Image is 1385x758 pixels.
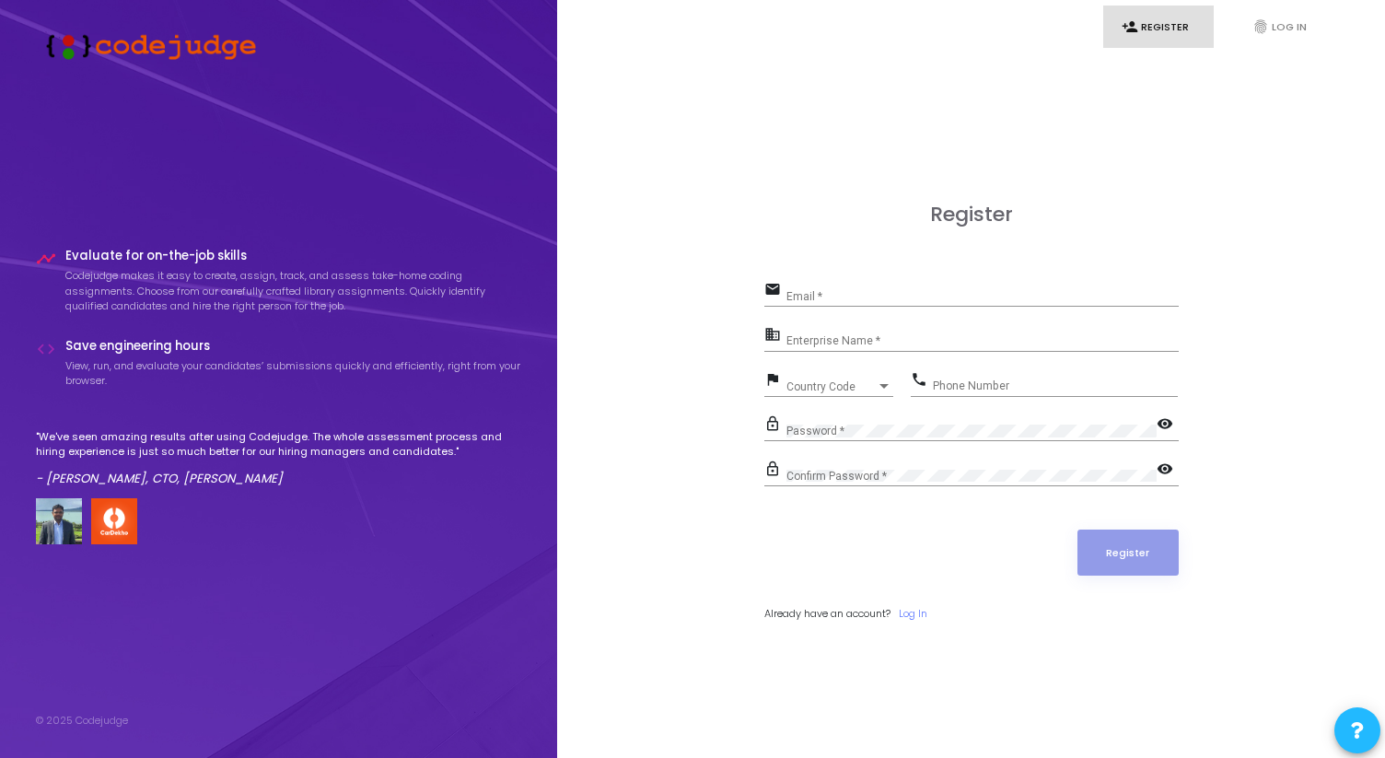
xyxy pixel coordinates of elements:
img: company-logo [91,498,137,544]
mat-icon: email [764,280,786,302]
input: Enterprise Name [786,335,1179,348]
i: person_add [1122,18,1138,35]
a: fingerprintLog In [1234,6,1344,49]
input: Phone Number [933,379,1178,392]
input: Email [786,290,1179,303]
mat-icon: flag [764,370,786,392]
h4: Evaluate for on-the-job skills [65,249,522,263]
i: fingerprint [1252,18,1269,35]
p: View, run, and evaluate your candidates’ submissions quickly and efficiently, right from your bro... [65,358,522,389]
i: code [36,339,56,359]
mat-icon: lock_outline [764,414,786,437]
mat-icon: phone [911,370,933,392]
a: Log In [899,606,927,622]
h4: Save engineering hours [65,339,522,354]
span: Already have an account? [764,606,890,621]
div: © 2025 Codejudge [36,713,128,729]
p: Codejudge makes it easy to create, assign, track, and assess take-home coding assignments. Choose... [65,268,522,314]
mat-icon: business [764,325,786,347]
h3: Register [764,203,1179,227]
p: "We've seen amazing results after using Codejudge. The whole assessment process and hiring experi... [36,429,522,460]
button: Register [1077,530,1179,576]
em: - [PERSON_NAME], CTO, [PERSON_NAME] [36,470,283,487]
mat-icon: visibility [1157,460,1179,482]
i: timeline [36,249,56,269]
a: person_addRegister [1103,6,1214,49]
span: Country Code [786,381,877,392]
mat-icon: visibility [1157,414,1179,437]
mat-icon: lock_outline [764,460,786,482]
img: user image [36,498,82,544]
